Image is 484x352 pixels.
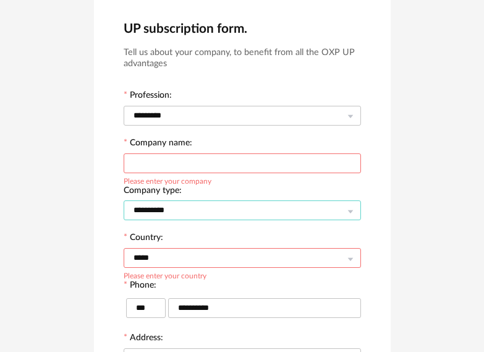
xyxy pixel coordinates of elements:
h3: Tell us about your company, to benefit from all the OXP UP advantages [124,47,361,70]
label: Company type: [124,186,182,197]
h2: UP subscription form. [124,20,361,37]
label: Phone: [124,281,156,292]
label: Company name: [124,139,192,150]
label: Address: [124,333,163,345]
div: Please enter your company [124,175,211,185]
div: Please enter your country [124,270,206,280]
label: Country: [124,233,163,244]
label: Profession: [124,91,172,102]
